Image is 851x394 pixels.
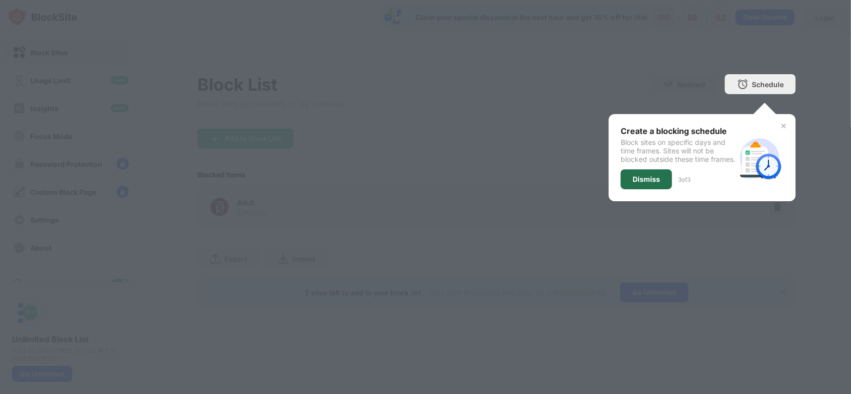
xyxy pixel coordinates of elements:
img: schedule.svg [736,134,784,182]
div: 3 of 3 [678,176,690,183]
img: x-button.svg [780,122,788,130]
div: Schedule [752,80,784,89]
div: Dismiss [633,175,660,183]
div: Block sites on specific days and time frames. Sites will not be blocked outside these time frames. [621,138,736,163]
div: Create a blocking schedule [621,126,736,136]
